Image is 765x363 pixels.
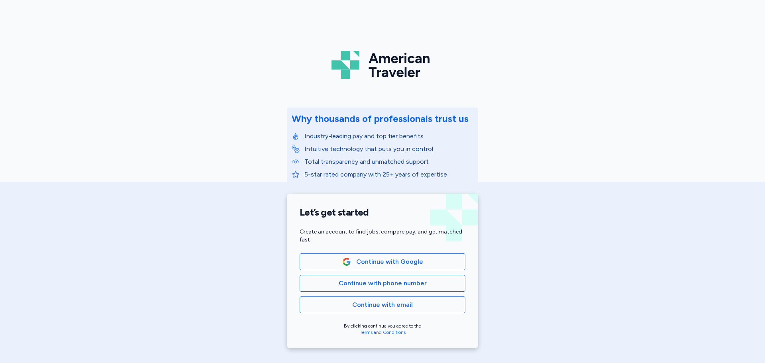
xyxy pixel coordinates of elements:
[342,257,351,266] img: Google Logo
[300,206,465,218] h1: Let’s get started
[352,300,413,310] span: Continue with email
[300,296,465,313] button: Continue with email
[300,323,465,336] div: By clicking continue you agree to the
[331,48,433,82] img: Logo
[300,275,465,292] button: Continue with phone number
[292,112,469,125] div: Why thousands of professionals trust us
[300,228,465,244] div: Create an account to find jobs, compare pay, and get matched fast
[304,170,473,179] p: 5-star rated company with 25+ years of expertise
[356,257,423,267] span: Continue with Google
[300,253,465,270] button: Google LogoContinue with Google
[304,144,473,154] p: Intuitive technology that puts you in control
[304,157,473,167] p: Total transparency and unmatched support
[360,330,406,335] a: Terms and Conditions
[304,131,473,141] p: Industry-leading pay and top tier benefits
[339,279,427,288] span: Continue with phone number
